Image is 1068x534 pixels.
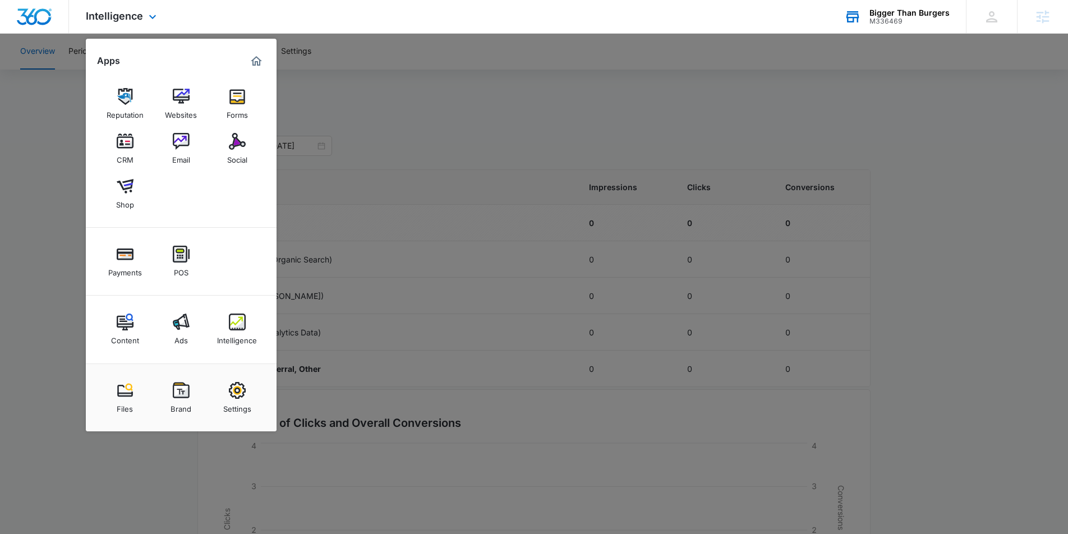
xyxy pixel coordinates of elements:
[216,127,259,170] a: Social
[160,308,202,351] a: Ads
[247,52,265,70] a: Marketing 360® Dashboard
[117,150,133,164] div: CRM
[116,195,134,209] div: Shop
[108,263,142,277] div: Payments
[171,399,191,413] div: Brand
[107,105,144,119] div: Reputation
[869,8,950,17] div: account name
[86,10,143,22] span: Intelligence
[160,240,202,283] a: POS
[160,127,202,170] a: Email
[216,308,259,351] a: Intelligence
[104,172,146,215] a: Shop
[104,240,146,283] a: Payments
[174,263,188,277] div: POS
[97,56,120,66] h2: Apps
[104,82,146,125] a: Reputation
[217,330,257,345] div: Intelligence
[104,376,146,419] a: Files
[174,330,188,345] div: Ads
[160,376,202,419] a: Brand
[111,330,139,345] div: Content
[104,308,146,351] a: Content
[104,127,146,170] a: CRM
[172,150,190,164] div: Email
[216,376,259,419] a: Settings
[223,399,251,413] div: Settings
[227,150,247,164] div: Social
[160,82,202,125] a: Websites
[165,105,197,119] div: Websites
[227,105,248,119] div: Forms
[216,82,259,125] a: Forms
[869,17,950,25] div: account id
[117,399,133,413] div: Files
